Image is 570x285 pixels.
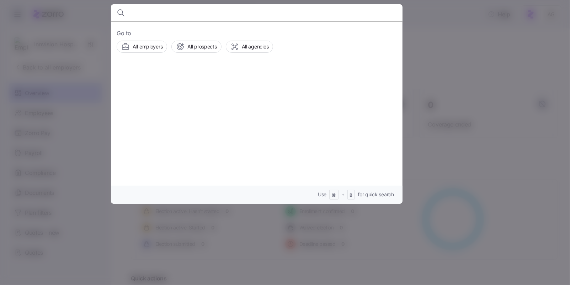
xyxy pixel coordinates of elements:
[332,192,336,198] span: ⌘
[350,192,353,198] span: B
[133,43,163,50] span: All employers
[242,43,269,50] span: All agencies
[318,191,326,198] span: Use
[341,191,345,198] span: +
[187,43,217,50] span: All prospects
[117,29,397,38] span: Go to
[171,41,221,53] button: All prospects
[226,41,273,53] button: All agencies
[117,41,167,53] button: All employers
[358,191,394,198] span: for quick search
